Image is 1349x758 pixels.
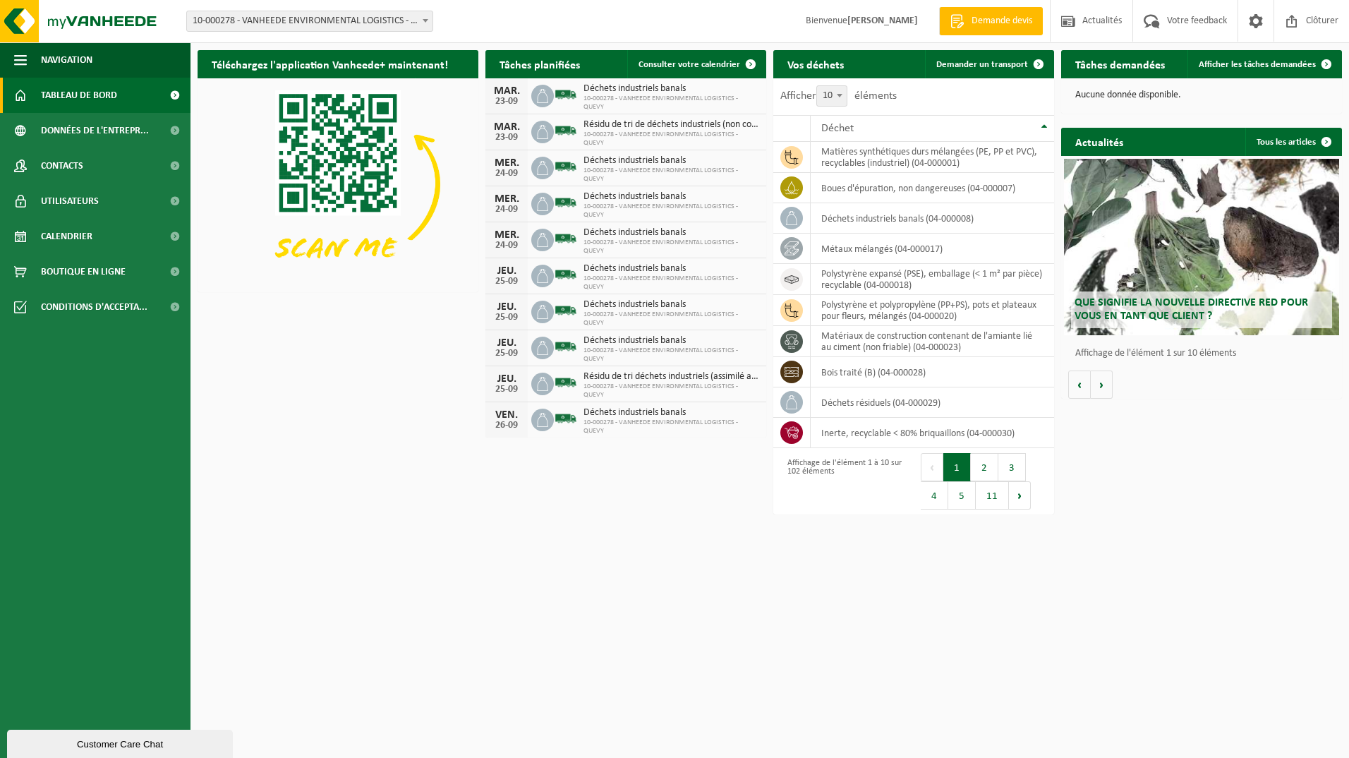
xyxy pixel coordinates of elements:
div: 25-09 [492,277,521,287]
div: JEU. [492,337,521,349]
span: Déchets industriels banals [583,191,759,203]
div: MAR. [492,85,521,97]
span: Déchets industriels banals [583,227,759,239]
span: 10-000278 - VANHEEDE ENVIRONMENTAL LOGISTICS - QUEVY - QUÉVY-LE-GRAND [186,11,433,32]
h2: Tâches planifiées [485,50,594,78]
span: 10-000278 - VANHEEDE ENVIRONMENTAL LOGISTICS - QUEVY [583,167,759,184]
td: polystyrène expansé (PSE), emballage (< 1 m² par pièce) recyclable (04-000018) [811,264,1054,295]
span: 10 [816,85,847,107]
a: Demande devis [939,7,1043,35]
h2: Tâches demandées [1061,50,1179,78]
div: MER. [492,229,521,241]
span: Boutique en ligne [41,254,126,289]
span: Conditions d'accepta... [41,289,147,325]
button: Previous [921,453,943,481]
a: Afficher les tâches demandées [1187,50,1341,78]
td: matières synthétiques durs mélangées (PE, PP et PVC), recyclables (industriel) (04-000001) [811,142,1054,173]
img: BL-SO-LV [554,407,578,431]
span: 10-000278 - VANHEEDE ENVIRONMENTAL LOGISTICS - QUEVY [583,347,759,363]
span: Calendrier [41,219,92,254]
td: métaux mélangés (04-000017) [811,234,1054,264]
h2: Vos déchets [773,50,858,78]
button: 1 [943,453,971,481]
button: 5 [948,481,976,510]
span: Déchets industriels banals [583,299,759,311]
img: BL-SO-LV [554,299,578,323]
span: Déchets industriels banals [583,407,759,419]
strong: [PERSON_NAME] [847,16,918,26]
img: BL-SO-LV [554,371,578,395]
div: 23-09 [492,97,521,107]
span: Tableau de bord [41,78,117,113]
div: 25-09 [492,349,521,359]
span: 10-000278 - VANHEEDE ENVIRONMENTAL LOGISTICS - QUEVY [583,419,759,435]
span: 10-000278 - VANHEEDE ENVIRONMENTAL LOGISTICS - QUEVY [583,131,759,148]
span: 10-000278 - VANHEEDE ENVIRONMENTAL LOGISTICS - QUEVY - QUÉVY-LE-GRAND [187,11,432,31]
img: BL-SO-LV [554,191,578,215]
td: déchets industriels banals (04-000008) [811,203,1054,234]
img: BL-SO-LV [554,227,578,251]
span: Résidu de tri déchets industriels (assimilé avec déchets ménager) [583,371,759,383]
a: Que signifie la nouvelle directive RED pour vous en tant que client ? [1064,159,1339,335]
img: BL-SO-LV [554,335,578,359]
span: Demander un transport [936,60,1028,69]
span: Déchets industriels banals [583,83,759,95]
span: 10-000278 - VANHEEDE ENVIRONMENTAL LOGISTICS - QUEVY [583,95,759,112]
p: Affichage de l'élément 1 sur 10 éléments [1075,349,1335,359]
div: 26-09 [492,421,521,431]
span: 10-000278 - VANHEEDE ENVIRONMENTAL LOGISTICS - QUEVY [583,383,759,399]
span: Que signifie la nouvelle directive RED pour vous en tant que client ? [1075,297,1308,322]
td: matériaux de construction contenant de l'amiante lié au ciment (non friable) (04-000023) [811,326,1054,357]
span: 10-000278 - VANHEEDE ENVIRONMENTAL LOGISTICS - QUEVY [583,239,759,255]
span: 10 [817,86,847,106]
span: Utilisateurs [41,184,99,219]
td: polystyrène et polypropylène (PP+PS), pots et plateaux pour fleurs, mélangés (04-000020) [811,295,1054,326]
span: Contacts [41,148,83,184]
img: BL-SO-LV [554,83,578,107]
span: Afficher les tâches demandées [1199,60,1316,69]
span: Déchets industriels banals [583,335,759,347]
h2: Téléchargez l'application Vanheede+ maintenant! [198,50,462,78]
span: Consulter votre calendrier [639,60,740,69]
img: BL-SO-LV [554,119,578,143]
span: 10-000278 - VANHEEDE ENVIRONMENTAL LOGISTICS - QUEVY [583,275,759,291]
span: Données de l'entrepr... [41,113,149,148]
span: Demande devis [968,14,1036,28]
div: MER. [492,157,521,169]
div: 23-09 [492,133,521,143]
div: 25-09 [492,313,521,323]
h2: Actualités [1061,128,1137,155]
div: MAR. [492,121,521,133]
button: 3 [998,453,1026,481]
span: Déchets industriels banals [583,263,759,275]
span: Navigation [41,42,92,78]
img: BL-SO-LV [554,155,578,179]
a: Tous les articles [1245,128,1341,156]
span: 10-000278 - VANHEEDE ENVIRONMENTAL LOGISTICS - QUEVY [583,203,759,219]
td: inerte, recyclable < 80% briquaillons (04-000030) [811,418,1054,448]
span: Résidu de tri de déchets industriels (non comparable au déchets ménagers) [583,119,759,131]
div: VEN. [492,409,521,421]
div: JEU. [492,373,521,385]
p: Aucune donnée disponible. [1075,90,1328,100]
td: déchets résiduels (04-000029) [811,387,1054,418]
span: 10-000278 - VANHEEDE ENVIRONMENTAL LOGISTICS - QUEVY [583,311,759,327]
div: JEU. [492,265,521,277]
div: 24-09 [492,241,521,251]
a: Consulter votre calendrier [627,50,765,78]
td: boues d'épuration, non dangereuses (04-000007) [811,173,1054,203]
div: 25-09 [492,385,521,395]
td: bois traité (B) (04-000028) [811,357,1054,387]
a: Demander un transport [925,50,1053,78]
button: Next [1009,481,1031,510]
span: Déchet [821,123,854,134]
img: Download de VHEPlus App [198,78,478,289]
button: 2 [971,453,998,481]
button: 11 [976,481,1009,510]
div: JEU. [492,301,521,313]
button: Volgende [1091,371,1113,399]
div: Affichage de l'élément 1 à 10 sur 102 éléments [780,452,907,511]
img: BL-SO-LV [554,263,578,287]
div: 24-09 [492,205,521,215]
